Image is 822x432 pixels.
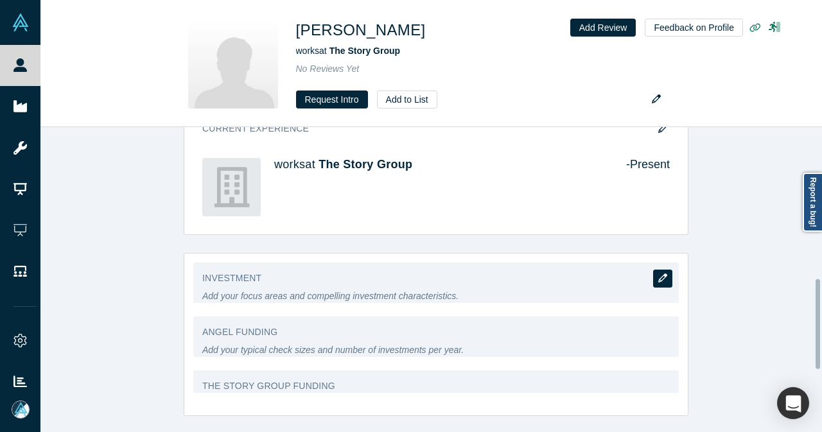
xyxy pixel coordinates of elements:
p: Add your typical check sizes and number of investments per year. [202,343,670,357]
img: Alchemist Vault Logo [12,13,30,31]
div: - Present [608,158,670,216]
img: Brent Herd's Profile Image [188,19,278,108]
h3: The Story Group funding [202,379,652,393]
h3: Current Experience [202,122,652,135]
button: Request Intro [296,91,368,108]
span: No Reviews Yet [296,64,360,74]
a: Report a bug! [803,173,822,232]
p: Add your focus areas and compelling investment characteristics. [202,289,670,303]
h4: works at [274,158,608,172]
button: Add to List [377,91,437,108]
h3: Angel Funding [202,325,652,339]
button: Add Review [570,19,636,37]
h1: [PERSON_NAME] [296,19,426,42]
img: The Story Group's Logo [202,158,261,216]
h3: Investment [202,272,652,285]
button: Feedback on Profile [645,19,743,37]
a: The Story Group [319,158,412,171]
a: The Story Group [329,46,400,56]
img: Mia Scott's Account [12,401,30,419]
span: works at [296,46,401,56]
